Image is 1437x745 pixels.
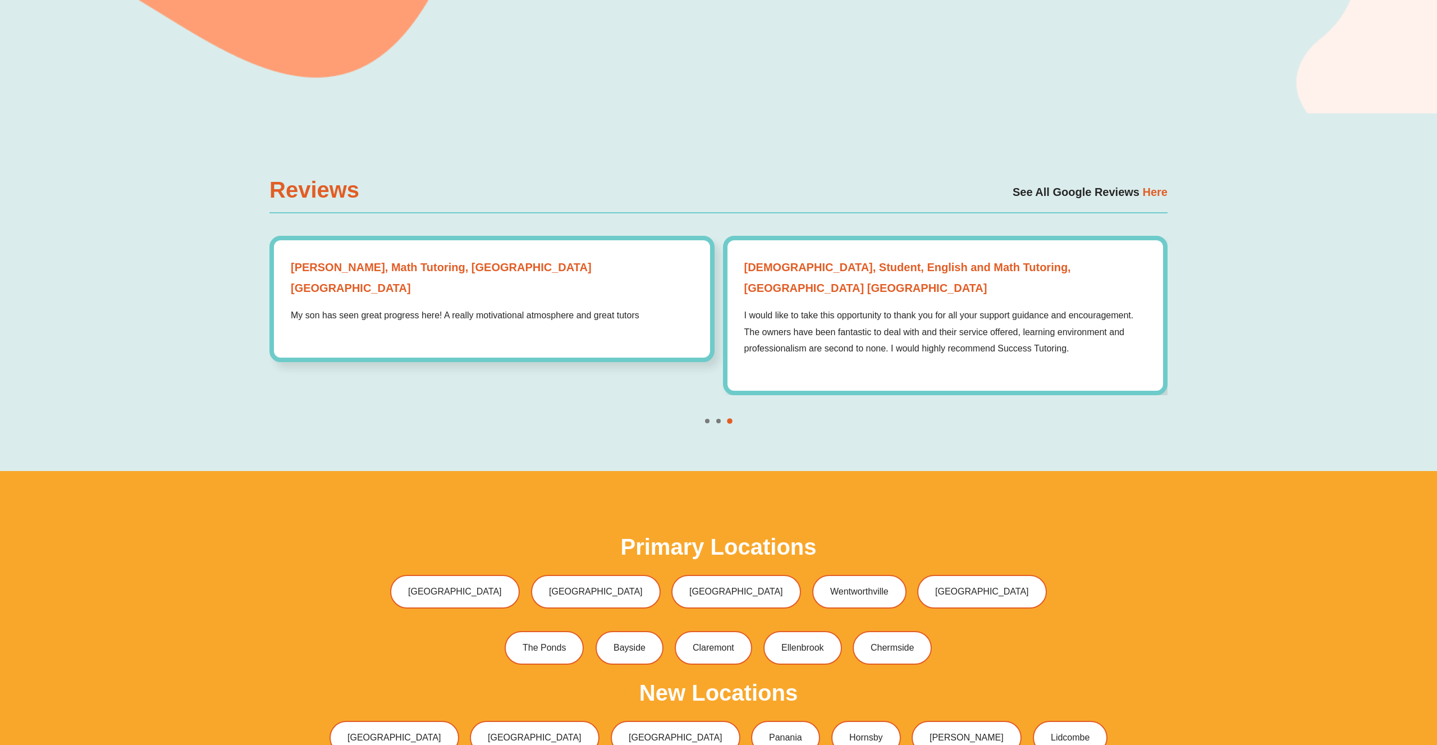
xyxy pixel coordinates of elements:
span: Panania [769,733,802,742]
span: Ellenbrook [781,643,824,652]
span: [GEOGRAPHIC_DATA] [488,733,582,742]
a: Ellenbrook [763,631,842,665]
span: Hornsby [849,733,883,742]
span: Bayside [614,643,646,652]
a: Bayside [596,631,663,665]
span: The Ponds [523,643,566,652]
a: Wentworthville [812,575,907,609]
span: Here [1143,186,1168,198]
a: Here [1139,186,1168,198]
span: Wentworthville [830,587,889,596]
span: [GEOGRAPHIC_DATA] [408,587,502,596]
a: [GEOGRAPHIC_DATA] [531,575,661,609]
h2: Primary Locations [620,536,816,558]
strong: [DEMOGRAPHIC_DATA], Student, English and Math Tutoring, [GEOGRAPHIC_DATA] [GEOGRAPHIC_DATA] [744,257,1147,299]
span: [GEOGRAPHIC_DATA] [549,587,643,596]
span: Claremont [693,643,734,652]
span: Lidcombe [1051,733,1090,742]
a: See All Google Reviews [1013,186,1139,198]
a: [GEOGRAPHIC_DATA] [671,575,801,609]
p: I would like to take this opportunity to thank you for all your support guidance and encouragemen... [744,307,1147,357]
span: Chermside [871,643,914,652]
span: [GEOGRAPHIC_DATA] [347,733,441,742]
span: [GEOGRAPHIC_DATA] [629,733,722,742]
a: [GEOGRAPHIC_DATA] [390,575,520,609]
span: [GEOGRAPHIC_DATA] [689,587,783,596]
h2: Reviews [269,179,429,201]
span: [PERSON_NAME] [930,733,1004,742]
div: 4 / 4 [723,236,1168,395]
span: [GEOGRAPHIC_DATA] [935,587,1029,596]
a: [GEOGRAPHIC_DATA] [917,575,1047,609]
strong: [PERSON_NAME], Math Tutoring, [GEOGRAPHIC_DATA] [GEOGRAPHIC_DATA] [291,257,693,299]
iframe: Chat Widget [1244,618,1437,745]
div: 3 / 4 [269,236,715,362]
h2: New Locations [639,682,798,704]
a: Claremont [675,631,752,665]
p: My son has seen great progress here! A really motivational atmosphere and great tutors [291,307,693,324]
a: Chermside [853,631,932,665]
a: The Ponds [505,631,584,665]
